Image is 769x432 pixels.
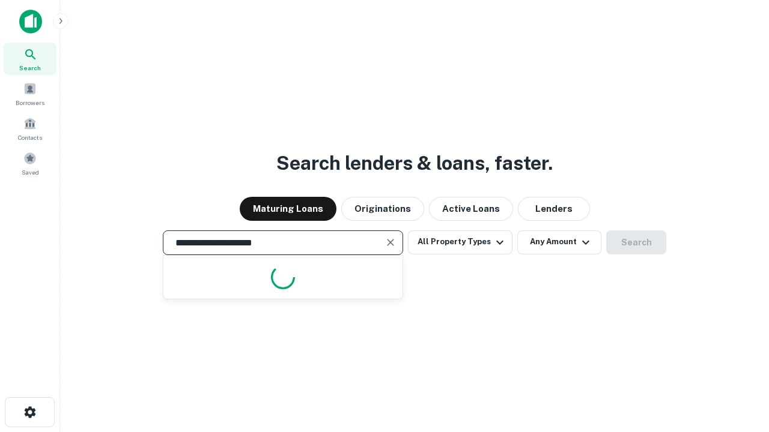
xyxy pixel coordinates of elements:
[382,234,399,251] button: Clear
[709,336,769,394] iframe: Chat Widget
[4,43,56,75] a: Search
[517,230,601,254] button: Any Amount
[19,63,41,73] span: Search
[341,197,424,221] button: Originations
[19,10,42,34] img: capitalize-icon.png
[4,77,56,110] a: Borrowers
[408,230,512,254] button: All Property Types
[4,147,56,179] a: Saved
[18,133,42,142] span: Contacts
[429,197,513,221] button: Active Loans
[276,149,553,178] h3: Search lenders & loans, faster.
[22,167,39,177] span: Saved
[4,112,56,145] a: Contacts
[16,98,44,107] span: Borrowers
[240,197,336,221] button: Maturing Loans
[518,197,590,221] button: Lenders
